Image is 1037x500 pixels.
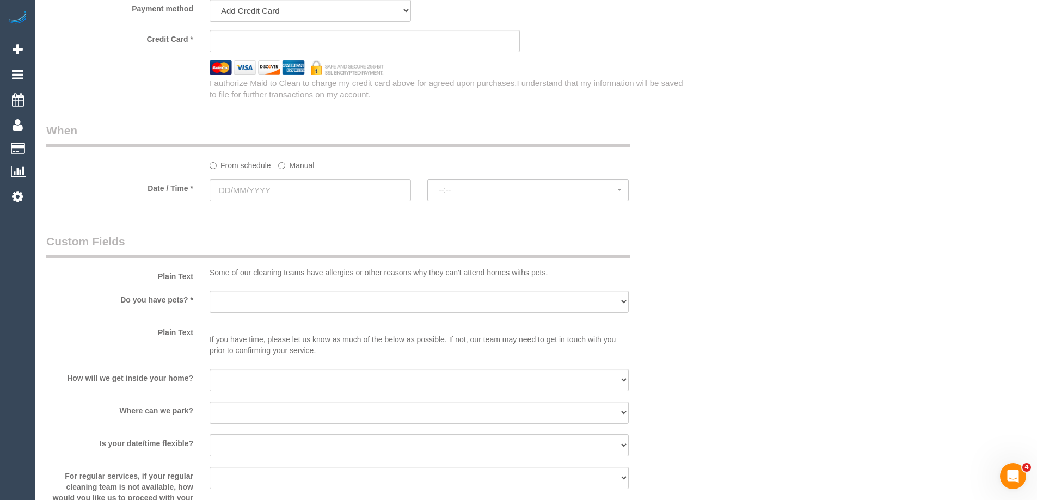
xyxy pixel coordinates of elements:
[1000,463,1026,489] iframe: Intercom live chat
[219,36,511,46] iframe: Secure card payment input frame
[1022,463,1031,472] span: 4
[201,60,392,74] img: credit cards
[7,11,28,26] img: Automaid Logo
[38,267,201,282] label: Plain Text
[210,267,629,278] p: Some of our cleaning teams have allergies or other reasons why they can't attend homes withs pets.
[38,434,201,449] label: Is your date/time flexible?
[38,369,201,384] label: How will we get inside your home?
[210,323,629,356] p: If you have time, please let us know as much of the below as possible. If not, our team may need ...
[427,179,629,201] button: --:--
[38,323,201,338] label: Plain Text
[38,30,201,45] label: Credit Card *
[38,402,201,416] label: Where can we park?
[38,291,201,305] label: Do you have pets? *
[46,233,630,258] legend: Custom Fields
[278,156,314,171] label: Manual
[46,122,630,147] legend: When
[439,186,617,194] span: --:--
[210,156,271,171] label: From schedule
[201,77,691,101] div: I authorize Maid to Clean to charge my credit card above for agreed upon purchases.
[210,162,217,169] input: From schedule
[278,162,285,169] input: Manual
[210,179,411,201] input: DD/MM/YYYY
[38,179,201,194] label: Date / Time *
